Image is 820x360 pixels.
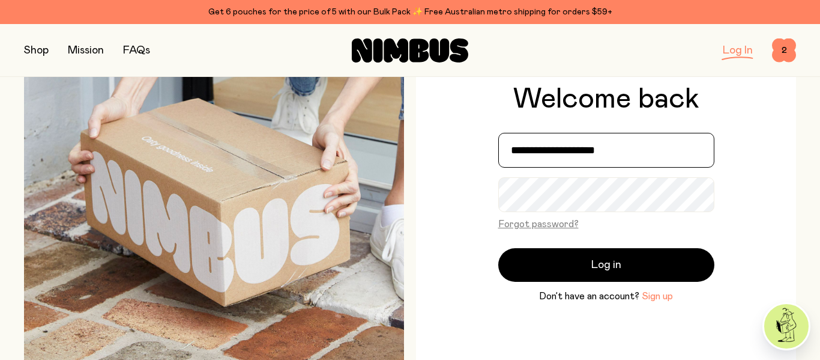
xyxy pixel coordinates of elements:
button: 2 [772,38,796,63]
button: Log in [498,248,714,282]
div: Get 6 pouches for the price of 5 with our Bulk Pack ✨ Free Australian metro shipping for orders $59+ [24,5,796,19]
a: FAQs [123,45,150,56]
button: Sign up [642,289,673,304]
img: agent [764,304,809,349]
span: Log in [591,257,621,273]
button: Forgot password? [498,217,579,231]
a: Mission [68,45,104,56]
h1: Welcome back [513,85,699,114]
span: Don’t have an account? [539,289,639,304]
a: Log In [723,45,753,56]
